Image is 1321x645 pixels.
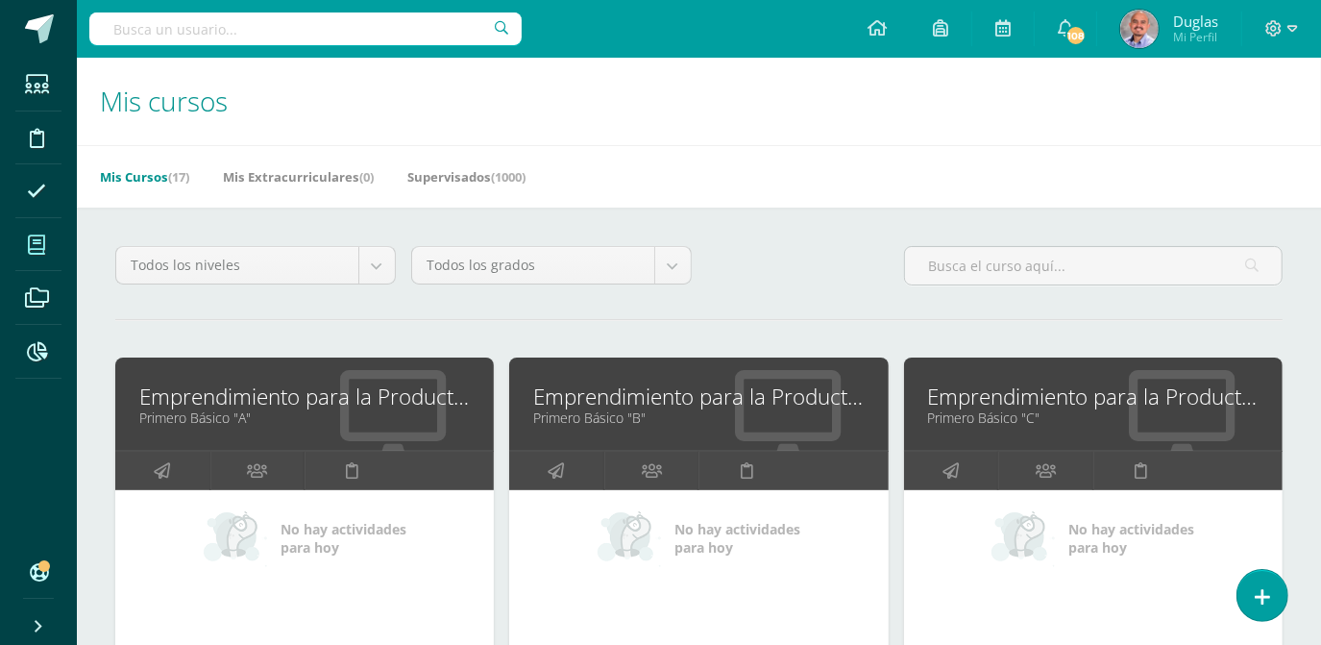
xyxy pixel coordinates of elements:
a: Emprendimiento para la Productividad y Robótica [533,382,864,411]
span: Mi Perfil [1173,29,1218,45]
img: no_activities_small.png [204,509,267,567]
span: No hay actividades para hoy [281,520,406,557]
img: no_activities_small.png [991,509,1055,567]
a: Primero Básico "B" [533,409,864,427]
input: Busca el curso aquí... [905,247,1282,285]
span: Todos los grados [427,247,640,284]
a: Mis Cursos(17) [100,161,189,192]
a: Emprendimiento para la Productividad y Robótica [139,382,470,411]
a: Supervisados(1000) [407,161,526,192]
span: No hay actividades para hoy [674,520,800,557]
img: 303f0dfdc36eeea024f29b2ae9d0f183.png [1120,10,1159,48]
a: Todos los grados [412,247,691,284]
a: Mis Extracurriculares(0) [223,161,374,192]
input: Busca un usuario... [89,12,522,45]
span: Duglas [1173,12,1218,31]
span: 108 [1065,25,1087,46]
span: (17) [168,168,189,186]
span: Mis cursos [100,83,228,119]
span: Todos los niveles [131,247,344,284]
a: Emprendimiento para la Productividad y Robótica [928,382,1259,411]
a: Todos los niveles [116,247,395,284]
span: (1000) [491,168,526,186]
img: no_activities_small.png [598,509,661,567]
a: Primero Básico "C" [928,409,1259,427]
span: (0) [359,168,374,186]
span: No hay actividades para hoy [1068,520,1194,557]
a: Primero Básico "A" [139,409,470,427]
